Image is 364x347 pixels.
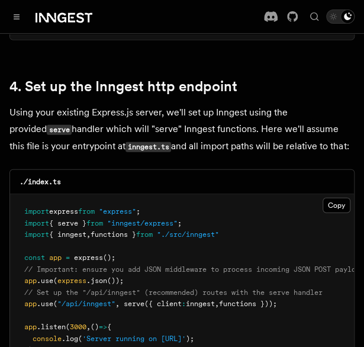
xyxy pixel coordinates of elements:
[49,219,86,227] span: { serve }
[53,277,57,285] span: (
[37,300,53,308] span: .use
[66,253,70,262] span: =
[307,9,321,24] button: Find something...
[24,288,323,297] span: // Set up the "/api/inngest" (recommended) routes with the serve handler
[124,300,144,308] span: serve
[107,277,124,285] span: ());
[157,230,219,239] span: "./src/inngest"
[24,253,45,262] span: const
[53,300,57,308] span: (
[86,219,103,227] span: from
[70,323,86,331] span: 3000
[62,335,78,343] span: .log
[107,219,178,227] span: "inngest/express"
[47,125,72,135] code: serve
[86,277,107,285] span: .json
[57,277,86,285] span: express
[9,78,237,95] a: 4. Set up the Inngest http endpoint
[78,207,95,216] span: from
[186,335,194,343] span: );
[78,335,82,343] span: (
[91,230,136,239] span: functions }
[37,323,66,331] span: .listen
[37,277,53,285] span: .use
[326,9,355,24] button: Toggle dark mode
[24,277,37,285] span: app
[24,230,49,239] span: import
[103,253,115,262] span: ();
[107,323,111,331] span: {
[115,300,120,308] span: ,
[182,300,186,308] span: :
[49,207,78,216] span: express
[144,300,182,308] span: ({ client
[24,219,49,227] span: import
[178,219,182,227] span: ;
[125,142,171,152] code: inngest.ts
[136,230,153,239] span: from
[136,207,140,216] span: ;
[49,253,62,262] span: app
[99,323,107,331] span: =>
[91,323,99,331] span: ()
[82,335,186,343] span: 'Server running on [URL]'
[99,207,136,216] span: "express"
[9,104,355,155] p: Using your existing Express.js server, we'll set up Inngest using the provided handler which will...
[20,178,61,186] code: ./index.ts
[66,323,70,331] span: (
[215,300,219,308] span: ,
[24,300,37,308] span: app
[33,335,62,343] span: console
[24,323,37,331] span: app
[219,300,277,308] span: functions }));
[74,253,103,262] span: express
[9,9,24,24] button: Toggle navigation
[24,207,49,216] span: import
[86,323,91,331] span: ,
[86,230,91,239] span: ,
[323,198,350,213] button: Copy
[57,300,115,308] span: "/api/inngest"
[49,230,86,239] span: { inngest
[186,300,215,308] span: inngest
